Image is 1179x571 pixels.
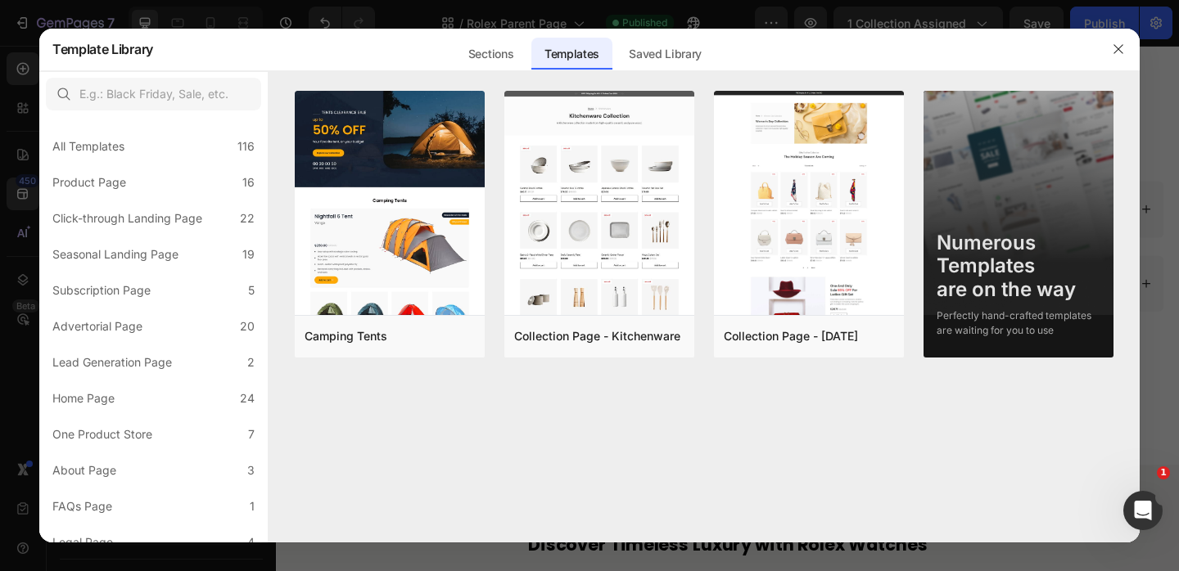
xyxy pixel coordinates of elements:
div: Perfectly hand-crafted templates are waiting for you to use [937,308,1100,338]
iframe: Intercom live chat [1123,491,1163,530]
div: 2 [247,353,255,372]
div: 24 [240,389,255,408]
div: Collection Page - Kitchenware [514,326,680,346]
strong: Are Rolex watches a good investment? [520,169,763,186]
div: Accordion [37,124,92,139]
strong: Are Rolex watches on JD Watches NY authentic and certified? [520,250,907,267]
strong: Why are Rolex watches so expensive? [33,169,269,186]
img: kitchen1.png [504,91,694,443]
strong: Is it worth buying a pre-owned Rolex watch? [33,350,341,369]
div: 116 [237,137,255,156]
strong: Discover Timeless Luxury with Rolex Watches [274,529,708,555]
span: 1 [1157,466,1170,479]
div: 1 [250,497,255,516]
div: Legal Page [52,533,113,552]
div: 4 [247,533,255,552]
img: tent.png [295,91,485,506]
div: 22 [240,209,255,228]
h2: Template Library [52,28,153,70]
div: About Page [52,461,116,480]
img: Collection%20Page%20-%20Women_s%20Day.png [714,91,904,533]
h2: FAQs [16,57,966,121]
div: Numerous Templates are on the way [937,232,1100,302]
div: Click-through Landing Page [52,209,202,228]
div: One Product Store [52,425,152,444]
input: E.g.: Black Friday, Sale, etc. [46,78,261,110]
div: Advertorial Page [52,317,142,336]
div: Subscription Page [52,281,151,300]
div: FAQs Page [52,497,112,516]
div: Saved Library [616,38,715,70]
div: 16 [242,173,255,192]
div: 19 [242,245,255,264]
div: Camping Tents [305,326,387,346]
div: 3 [247,461,255,480]
div: Sections [455,38,526,70]
div: Product Page [52,173,126,192]
div: Collection Page - [DATE] [724,326,858,346]
div: Seasonal Landing Page [52,245,178,264]
div: 7 [248,425,255,444]
div: Templates [531,38,612,70]
div: 5 [248,281,255,300]
div: All Templates [52,137,124,156]
div: 20 [240,317,255,336]
div: Lead Generation Page [52,353,172,372]
div: Home Page [52,389,115,408]
span: Rolex watches are expensive due to their unmatched craftsmanship, high-quality materials, in-hous... [32,212,461,287]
